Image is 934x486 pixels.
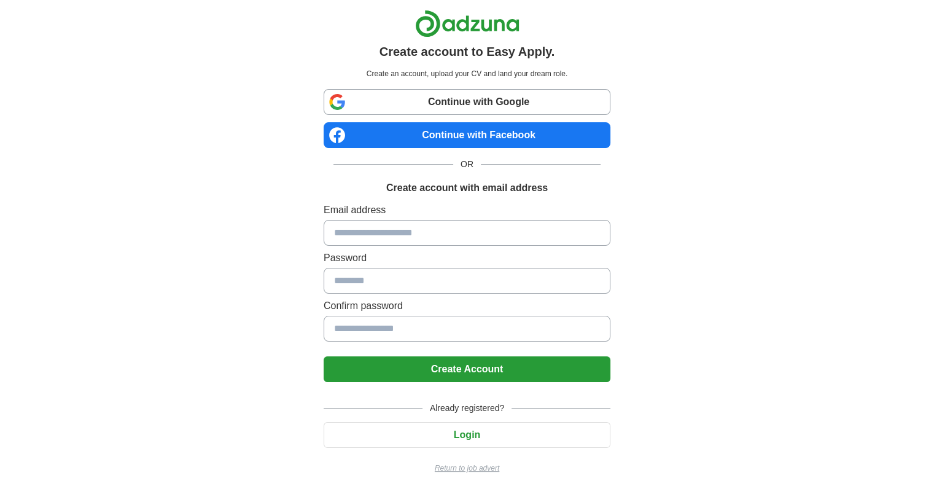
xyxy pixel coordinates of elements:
h1: Create account to Easy Apply. [379,42,555,61]
label: Password [324,251,610,265]
p: Create an account, upload your CV and land your dream role. [326,68,608,79]
a: Return to job advert [324,463,610,474]
label: Confirm password [324,299,610,313]
a: Continue with Google [324,89,610,115]
a: Continue with Facebook [324,122,610,148]
label: Email address [324,203,610,218]
span: OR [453,158,481,171]
img: Adzuna logo [415,10,520,37]
span: Already registered? [422,402,512,415]
a: Login [324,429,610,440]
button: Create Account [324,356,610,382]
button: Login [324,422,610,448]
h1: Create account with email address [386,181,548,195]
